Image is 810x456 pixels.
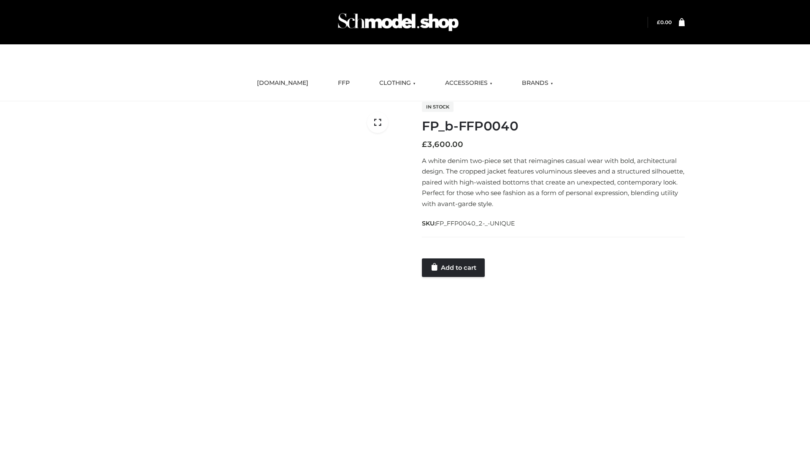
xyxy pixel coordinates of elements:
img: Schmodel Admin 964 [335,5,462,39]
span: FP_FFP0040_2-_-UNIQUE [436,220,515,227]
a: FFP [332,74,356,92]
a: Add to cart [422,258,485,277]
span: SKU: [422,218,516,228]
span: £ [422,140,427,149]
bdi: 0.00 [657,19,672,25]
p: A white denim two-piece set that reimagines casual wear with bold, architectural design. The crop... [422,155,685,209]
a: ACCESSORIES [439,74,499,92]
span: In stock [422,102,454,112]
a: BRANDS [516,74,559,92]
bdi: 3,600.00 [422,140,463,149]
a: CLOTHING [373,74,422,92]
h1: FP_b-FFP0040 [422,119,685,134]
a: [DOMAIN_NAME] [251,74,315,92]
a: £0.00 [657,19,672,25]
span: £ [657,19,660,25]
